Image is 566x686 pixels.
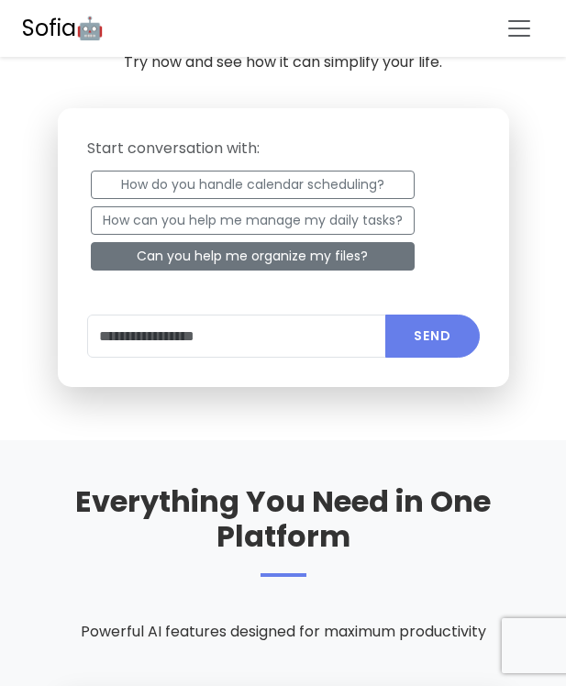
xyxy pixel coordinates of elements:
[58,621,509,643] p: Powerful AI features designed for maximum productivity
[494,11,544,46] button: Toggle navigation
[385,315,480,358] button: Submit
[58,484,509,577] h2: Everything You Need in One Platform
[87,138,480,160] p: Start conversation with:
[91,206,415,235] button: How can you help me manage my daily tasks?
[91,242,415,271] button: Can you help me organize my files?
[22,7,104,50] a: Sofia🤖
[58,51,509,73] p: Try now and see how it can simplify your life.
[91,171,415,199] button: How do you handle calendar scheduling?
